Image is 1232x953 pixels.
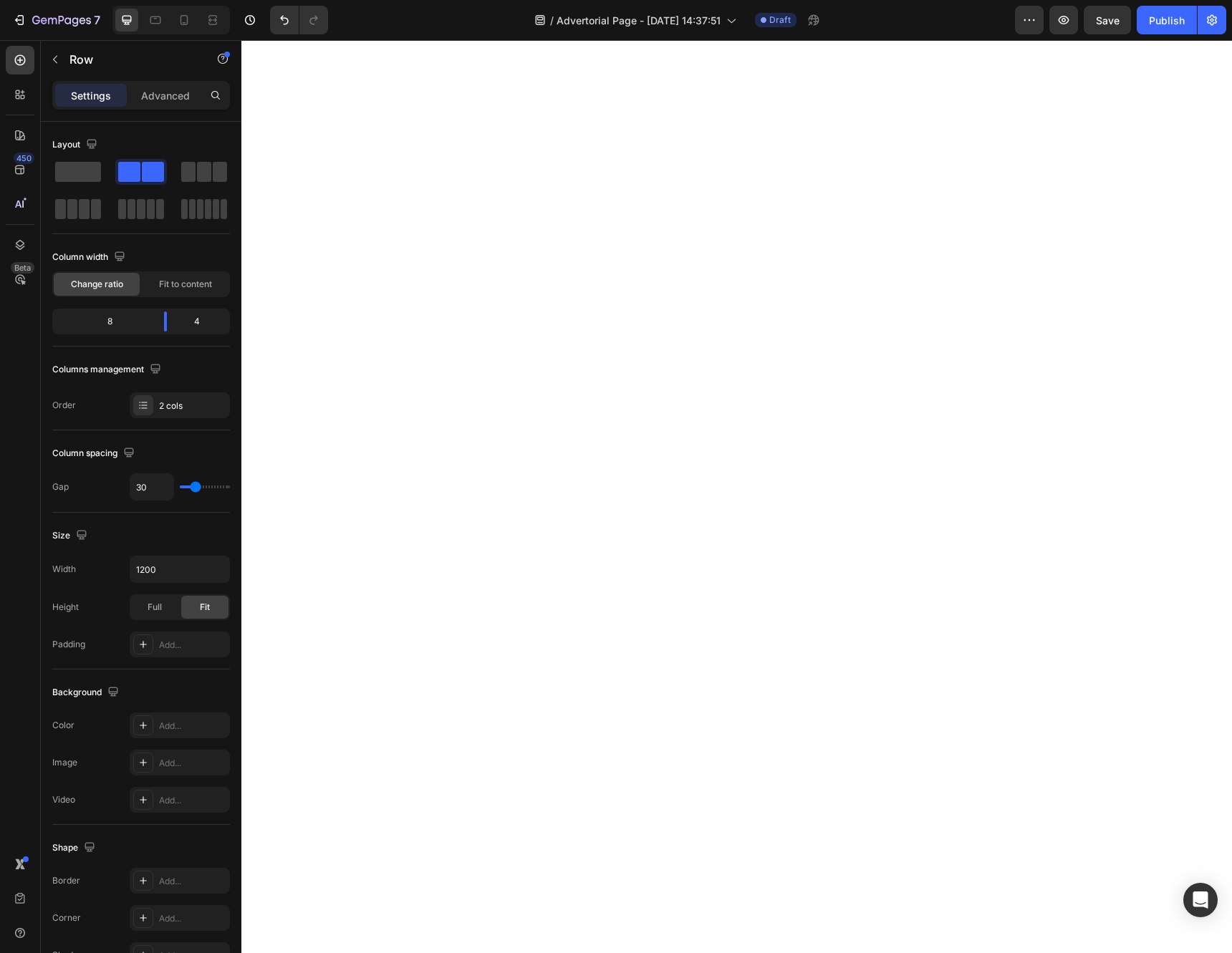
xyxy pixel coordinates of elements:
[52,874,80,887] div: Border
[14,153,34,164] div: 450
[71,278,123,291] span: Change ratio
[1149,13,1185,28] div: Publish
[52,838,98,858] div: Shape
[52,756,77,769] div: Image
[159,400,226,412] div: 2 cols
[52,563,76,576] div: Width
[71,88,111,103] p: Settings
[130,474,173,500] input: Auto
[148,601,162,614] span: Full
[550,13,554,28] span: /
[159,757,226,770] div: Add...
[159,278,212,291] span: Fit to content
[52,601,79,614] div: Height
[11,262,34,274] div: Beta
[52,399,76,412] div: Order
[270,6,328,34] div: Undo/Redo
[1096,14,1120,26] span: Save
[52,793,75,806] div: Video
[52,480,69,493] div: Gap
[52,683,122,702] div: Background
[130,556,229,582] input: Auto
[1137,6,1197,34] button: Publish
[159,639,226,652] div: Add...
[178,311,227,332] div: 4
[1183,883,1218,917] div: Open Intercom Messenger
[52,911,81,924] div: Corner
[769,14,791,26] span: Draft
[52,526,90,546] div: Size
[52,248,128,267] div: Column width
[52,444,138,463] div: Column spacing
[141,88,190,103] p: Advanced
[69,51,191,68] p: Row
[159,794,226,807] div: Add...
[557,13,721,28] span: Advertorial Page - [DATE] 14:37:51
[200,601,210,614] span: Fit
[159,912,226,925] div: Add...
[52,360,164,379] div: Columns management
[6,6,107,34] button: 7
[159,875,226,888] div: Add...
[52,638,85,651] div: Padding
[1084,6,1131,34] button: Save
[241,40,1232,953] iframe: Design area
[55,311,153,332] div: 8
[52,135,100,155] div: Layout
[52,719,74,732] div: Color
[94,11,100,29] p: 7
[159,720,226,732] div: Add...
